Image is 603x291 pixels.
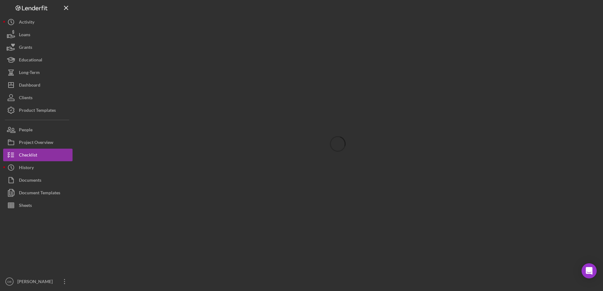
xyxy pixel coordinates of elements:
div: Clients [19,91,32,106]
div: Activity [19,16,34,30]
button: Documents [3,174,73,186]
button: Grants [3,41,73,54]
div: Project Overview [19,136,53,150]
button: Long-Term [3,66,73,79]
div: Documents [19,174,41,188]
button: Product Templates [3,104,73,117]
div: Educational [19,54,42,68]
button: Activity [3,16,73,28]
div: History [19,161,34,175]
text: DB [7,280,11,283]
button: Checklist [3,149,73,161]
button: DB[PERSON_NAME] [3,275,73,288]
div: Sheets [19,199,32,213]
button: People [3,123,73,136]
div: Long-Term [19,66,40,80]
div: Open Intercom Messenger [582,263,597,278]
button: History [3,161,73,174]
button: Document Templates [3,186,73,199]
div: Checklist [19,149,37,163]
button: Loans [3,28,73,41]
button: Clients [3,91,73,104]
button: Educational [3,54,73,66]
div: Grants [19,41,32,55]
div: Product Templates [19,104,56,118]
div: People [19,123,32,138]
button: Dashboard [3,79,73,91]
button: Project Overview [3,136,73,149]
div: Dashboard [19,79,40,93]
div: [PERSON_NAME] [16,275,57,289]
div: Loans [19,28,30,43]
button: Sheets [3,199,73,212]
div: Document Templates [19,186,60,201]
